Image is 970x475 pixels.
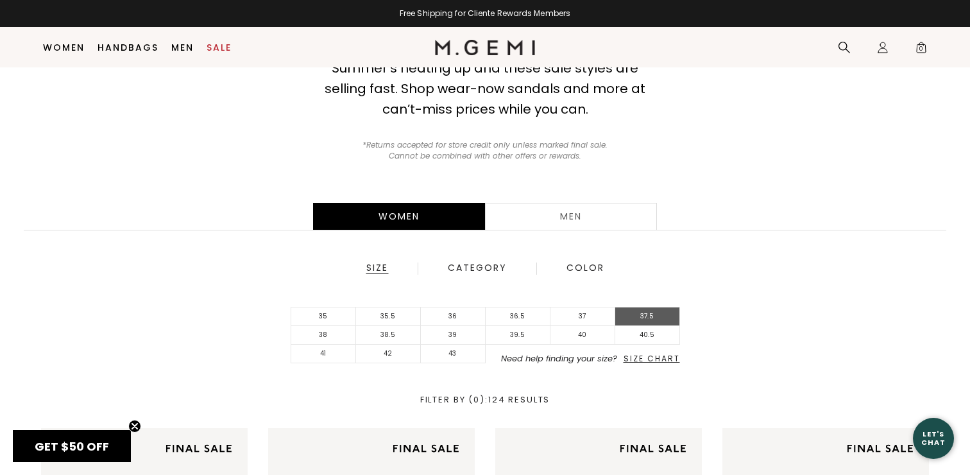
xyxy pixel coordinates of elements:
li: 39.5 [486,326,550,345]
a: Women [43,42,85,53]
img: M.Gemi [435,40,536,55]
div: Women [313,203,485,230]
li: 36.5 [486,307,550,326]
div: Size [366,263,389,274]
li: 43 [421,345,486,363]
li: 35.5 [356,307,421,326]
div: Let's Chat [913,430,954,446]
span: 0 [915,44,928,56]
div: Summer’s heating up and these sale styles are selling fast. Shop wear-now sandals and more at can... [312,58,658,119]
div: Category [447,263,507,274]
a: Men [171,42,194,53]
a: Handbags [98,42,158,53]
a: Men [485,203,657,230]
li: 38 [291,326,356,345]
img: final sale tag [157,436,240,461]
li: 40 [550,326,615,345]
li: Need help finding your size? [486,354,680,363]
a: Sale [207,42,232,53]
li: 39 [421,326,486,345]
div: Filter By (0) : 124 Results [16,395,954,404]
p: *Returns accepted for store credit only unless marked final sale. Cannot be combined with other o... [355,140,615,162]
img: final sale tag [384,436,467,461]
li: 37 [550,307,615,326]
div: Color [566,263,605,274]
img: final sale tag [611,436,694,461]
li: 35 [291,307,356,326]
li: 38.5 [356,326,421,345]
li: 36 [421,307,486,326]
li: 37.5 [615,307,680,326]
span: GET $50 OFF [35,438,109,454]
img: final sale tag [838,436,921,461]
li: 40.5 [615,326,680,345]
li: 42 [356,345,421,363]
button: Close teaser [128,420,141,433]
span: Size Chart [624,353,680,364]
div: GET $50 OFFClose teaser [13,430,131,462]
li: 41 [291,345,356,363]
